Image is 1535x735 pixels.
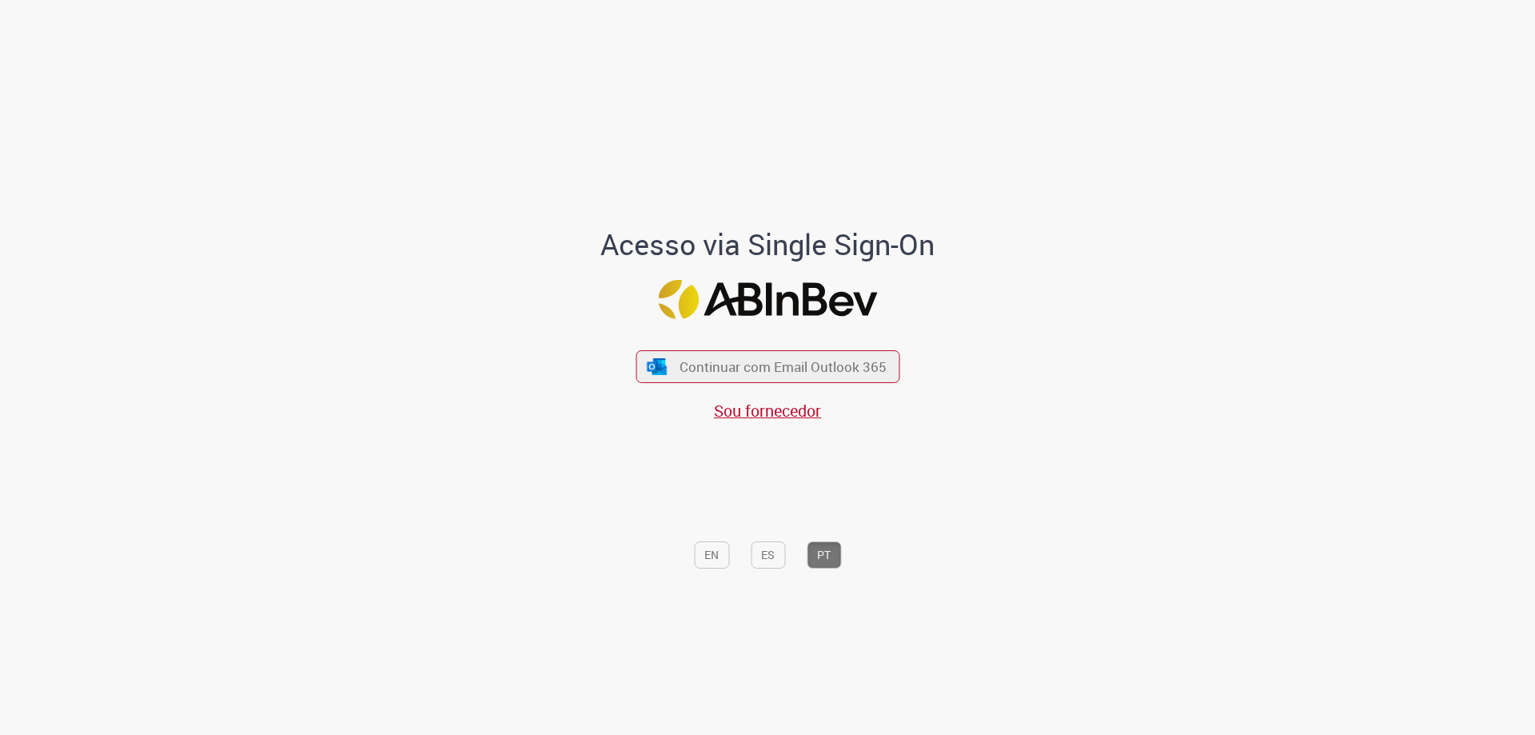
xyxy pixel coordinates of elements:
img: Logo ABInBev [658,280,877,319]
span: Continuar com Email Outlook 365 [680,358,887,376]
button: ícone Azure/Microsoft 360 Continuar com Email Outlook 365 [636,350,899,383]
button: ES [751,541,785,569]
a: Sou fornecedor [714,400,821,421]
button: EN [694,541,729,569]
button: PT [807,541,841,569]
h1: Acesso via Single Sign-On [546,229,990,261]
img: ícone Azure/Microsoft 360 [646,358,668,375]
